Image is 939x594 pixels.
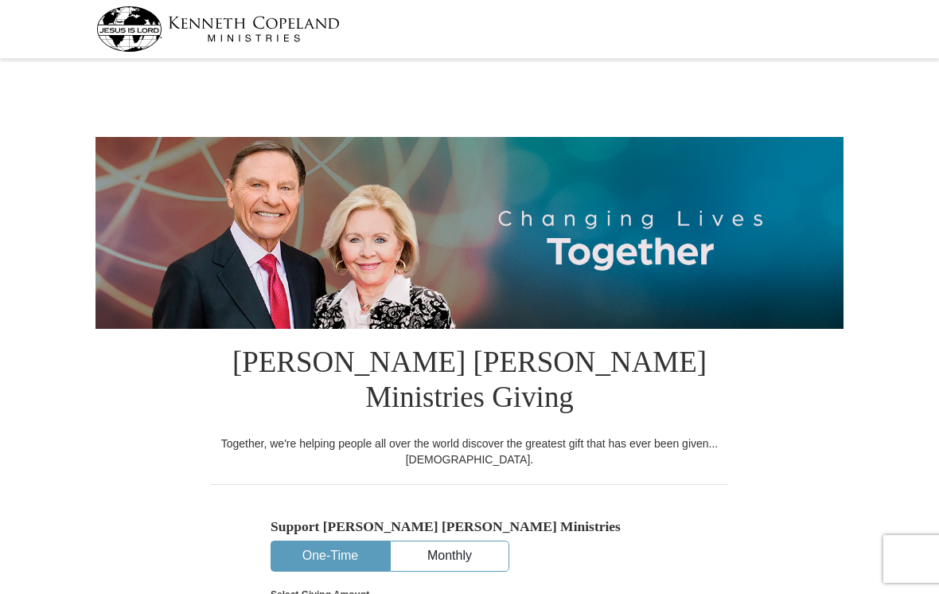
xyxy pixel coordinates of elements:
[96,6,340,52] img: kcm-header-logo.svg
[391,541,508,571] button: Monthly
[271,541,389,571] button: One-Time
[211,436,728,467] div: Together, we're helping people all over the world discover the greatest gift that has ever been g...
[211,329,728,436] h1: [PERSON_NAME] [PERSON_NAME] Ministries Giving
[271,518,668,535] h5: Support [PERSON_NAME] [PERSON_NAME] Ministries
